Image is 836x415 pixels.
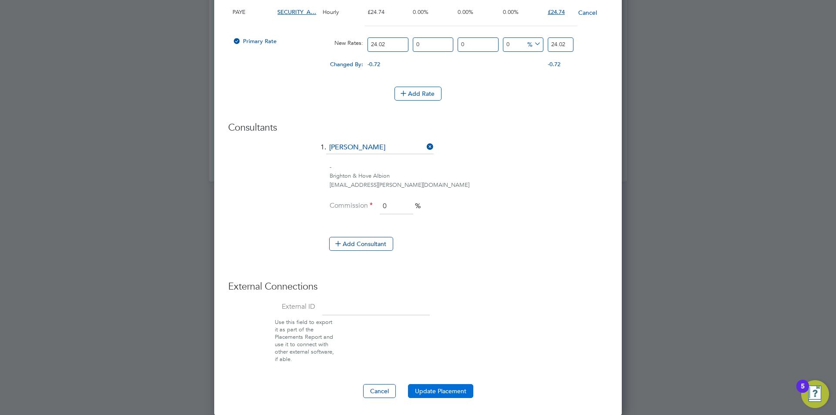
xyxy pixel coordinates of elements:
span: -0.72 [367,61,380,68]
span: SECURITY_A… [277,8,316,16]
span: Use this field to export it as part of the Placements Report and use it to connect with other ext... [275,318,334,362]
h3: Consultants [228,121,608,134]
div: Brighton & Hove Albion [330,172,608,181]
button: Add Rate [394,87,442,101]
label: External ID [228,302,315,311]
div: [EMAIL_ADDRESS][PERSON_NAME][DOMAIN_NAME] [330,181,608,190]
div: 5 [801,386,805,398]
span: £24.74 [548,8,565,16]
input: Search for... [326,141,434,154]
span: % [415,202,421,210]
label: Commission [329,201,373,210]
button: Open Resource Center, 5 new notifications [801,380,829,408]
span: 0.00% [458,8,473,16]
span: 0.00% [413,8,428,16]
li: 1. [228,141,608,163]
div: - [330,163,608,172]
button: Update Placement [408,384,473,398]
div: Changed By: [230,56,365,73]
span: 0.00% [503,8,519,16]
button: Cancel [578,8,597,17]
div: New Rates: [320,35,365,51]
span: -0.72 [548,61,560,68]
button: Cancel [363,384,396,398]
button: Add Consultant [329,237,393,251]
h3: External Connections [228,280,608,293]
span: Primary Rate [233,37,276,45]
span: % [524,39,542,48]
